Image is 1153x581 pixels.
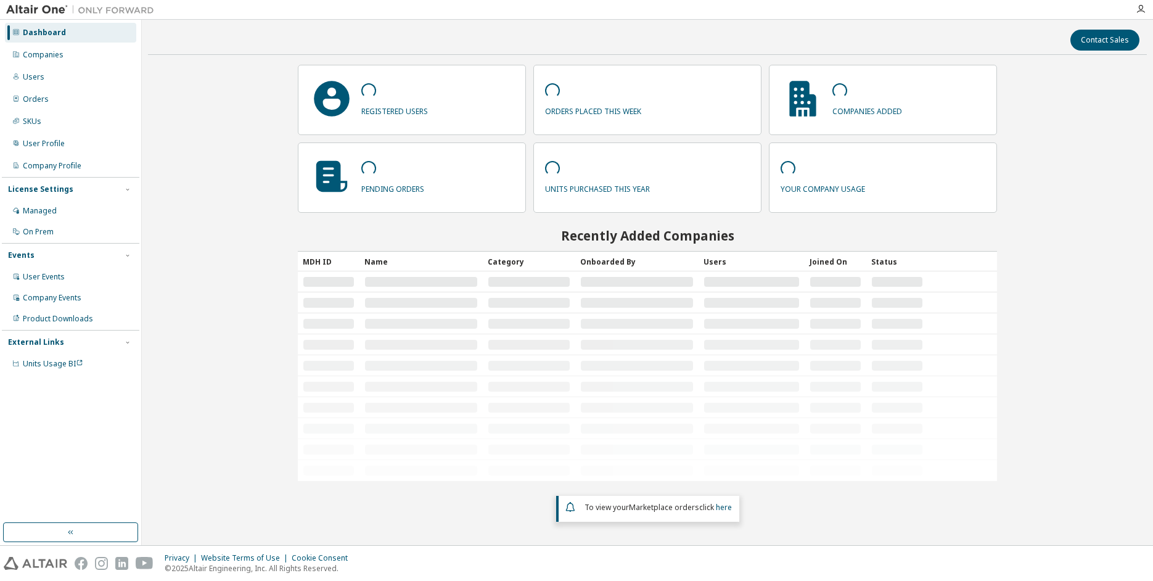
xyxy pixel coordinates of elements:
div: Dashboard [23,28,66,38]
div: Cookie Consent [292,553,355,563]
div: Onboarded By [580,252,694,271]
em: Marketplace orders [629,502,699,513]
div: Managed [23,206,57,216]
div: Companies [23,50,64,60]
p: companies added [832,102,902,117]
img: altair_logo.svg [4,557,67,570]
div: On Prem [23,227,54,237]
img: instagram.svg [95,557,108,570]
img: Altair One [6,4,160,16]
div: Events [8,250,35,260]
p: registered users [361,102,428,117]
div: User Events [23,272,65,282]
p: pending orders [361,180,424,194]
img: linkedin.svg [115,557,128,570]
div: MDH ID [303,252,355,271]
div: Users [23,72,44,82]
p: © 2025 Altair Engineering, Inc. All Rights Reserved. [165,563,355,574]
p: units purchased this year [545,180,650,194]
div: Orders [23,94,49,104]
p: orders placed this week [545,102,641,117]
div: Users [704,252,800,271]
div: Privacy [165,553,201,563]
div: Company Profile [23,161,81,171]
div: Joined On [810,252,861,271]
h2: Recently Added Companies [298,228,997,244]
div: External Links [8,337,64,347]
button: Contact Sales [1070,30,1139,51]
p: your company usage [781,180,865,194]
a: here [716,502,732,513]
span: To view your click [585,502,732,513]
img: facebook.svg [75,557,88,570]
div: Product Downloads [23,314,93,324]
div: User Profile [23,139,65,149]
div: Website Terms of Use [201,553,292,563]
div: Name [364,252,478,271]
div: Category [488,252,570,271]
img: youtube.svg [136,557,154,570]
div: Status [871,252,923,271]
div: Company Events [23,293,81,303]
span: Units Usage BI [23,358,83,369]
div: License Settings [8,184,73,194]
div: SKUs [23,117,41,126]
